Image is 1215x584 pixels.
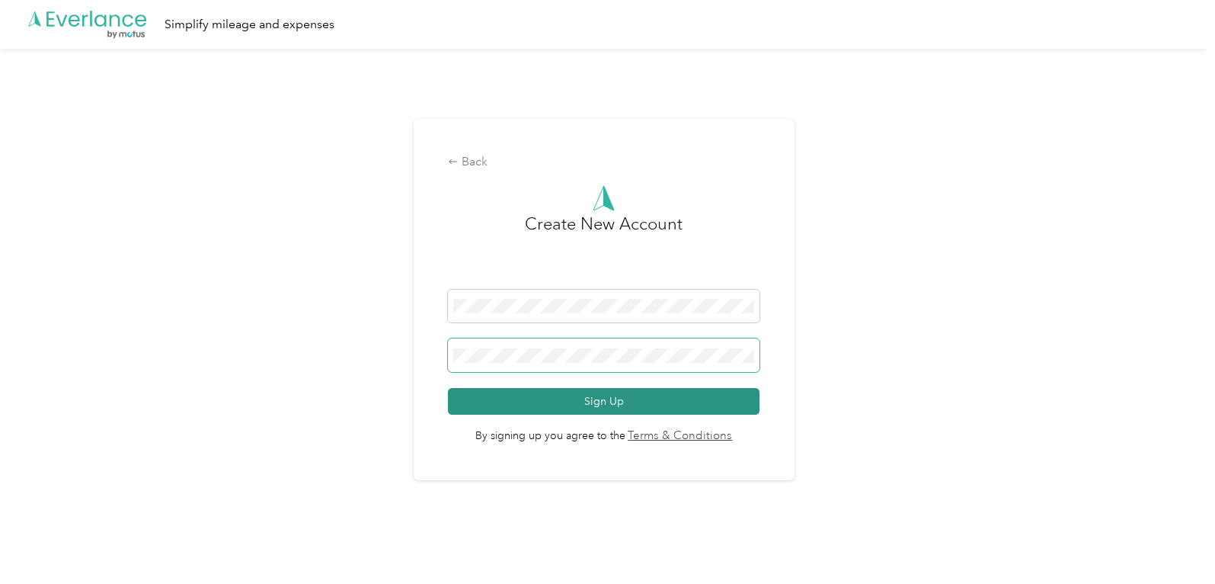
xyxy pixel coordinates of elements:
[525,211,683,290] h3: Create New Account
[448,415,759,445] span: By signing up you agree to the
[448,153,759,172] div: Back
[165,15,334,34] div: Simplify mileage and expenses
[448,388,759,415] button: Sign Up
[625,428,733,445] a: Terms & Conditions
